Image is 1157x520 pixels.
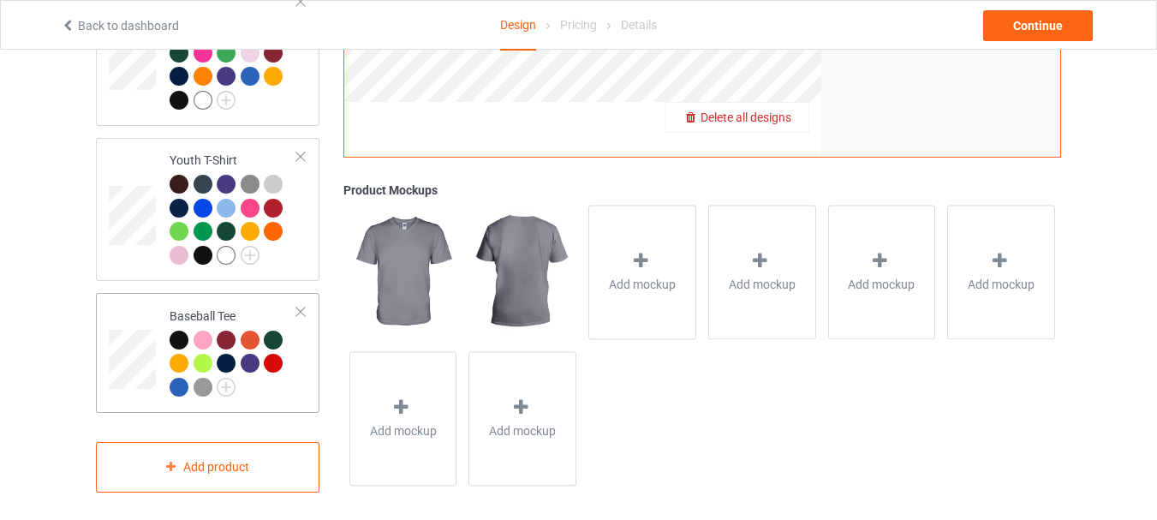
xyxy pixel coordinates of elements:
[729,277,796,294] span: Add mockup
[170,308,297,396] div: Baseball Tee
[968,277,1035,294] span: Add mockup
[500,1,536,51] div: Design
[588,206,696,340] div: Add mockup
[194,378,212,397] img: heather_texture.png
[170,152,297,263] div: Youth T-Shirt
[560,1,597,49] div: Pricing
[343,182,1061,200] div: Product Mockups
[241,175,259,194] img: heather_texture.png
[828,206,936,340] div: Add mockup
[241,246,259,265] img: svg+xml;base64,PD94bWwgdmVyc2lvbj0iMS4wIiBlbmNvZGluZz0iVVRGLTgiPz4KPHN2ZyB3aWR0aD0iMjJweCIgaGVpZ2...
[947,206,1055,340] div: Add mockup
[701,111,791,125] span: Delete all designs
[217,378,236,397] img: svg+xml;base64,PD94bWwgdmVyc2lvbj0iMS4wIiBlbmNvZGluZz0iVVRGLTgiPz4KPHN2ZyB3aWR0aD0iMjJweCIgaGVpZ2...
[848,277,915,294] span: Add mockup
[621,1,657,49] div: Details
[468,206,576,339] img: regular.jpg
[96,138,319,281] div: Youth T-Shirt
[61,19,179,33] a: Back to dashboard
[349,352,457,487] div: Add mockup
[96,293,319,413] div: Baseball Tee
[489,423,556,440] span: Add mockup
[708,206,816,340] div: Add mockup
[609,277,676,294] span: Add mockup
[217,91,236,110] img: svg+xml;base64,PD94bWwgdmVyc2lvbj0iMS4wIiBlbmNvZGluZz0iVVRGLTgiPz4KPHN2ZyB3aWR0aD0iMjJweCIgaGVpZ2...
[96,442,319,493] div: Add product
[983,10,1093,41] div: Continue
[349,206,456,339] img: regular.jpg
[468,352,576,487] div: Add mockup
[370,423,437,440] span: Add mockup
